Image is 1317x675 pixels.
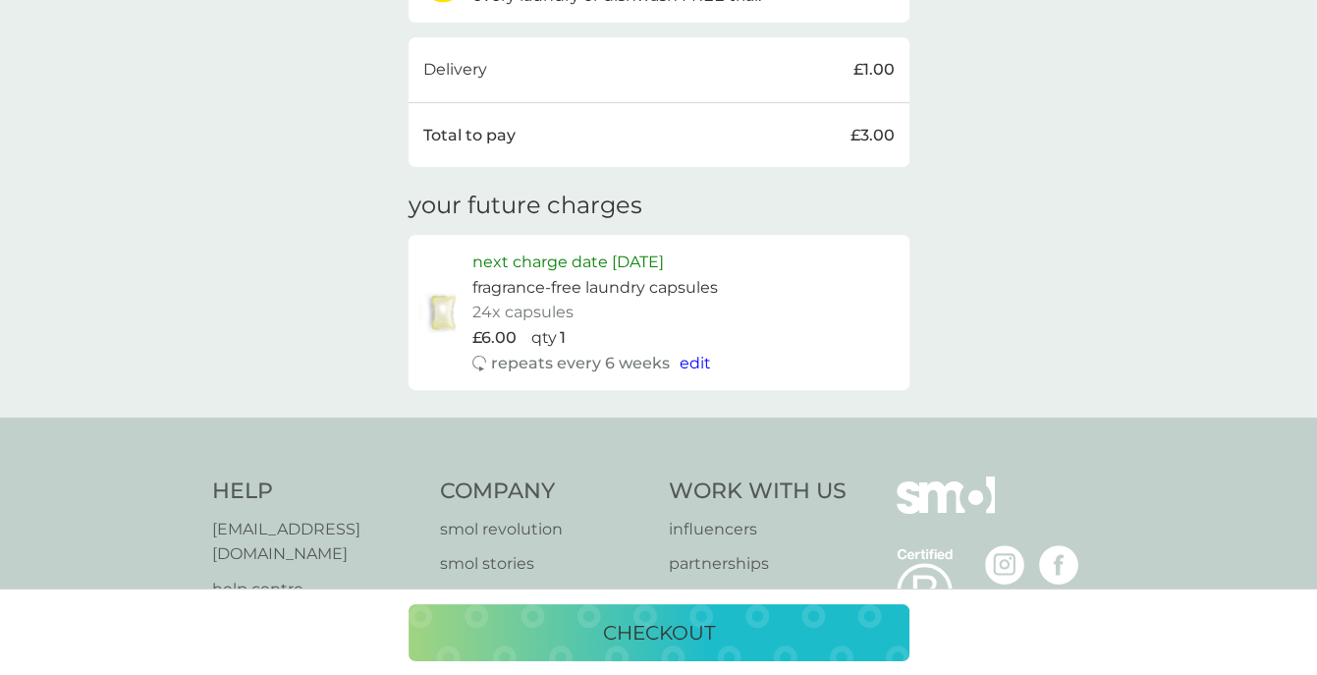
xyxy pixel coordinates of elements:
img: smol [897,477,995,543]
a: our claims [440,587,649,612]
p: £6.00 [472,325,517,351]
a: influencers [669,517,847,542]
p: £1.00 [853,57,895,83]
button: edit [680,351,711,376]
p: 1 [560,325,566,351]
p: Total to pay [423,123,516,148]
img: visit the smol Facebook page [1039,545,1078,585]
p: 24x capsules [472,300,574,325]
p: next charge date [DATE] [472,250,664,275]
a: [EMAIL_ADDRESS][DOMAIN_NAME] [212,517,421,567]
p: fragrance-free laundry capsules [472,275,718,301]
p: qty [531,325,557,351]
p: Delivery [423,57,487,83]
a: smol stories [440,551,649,577]
a: smol revolution [440,517,649,542]
h4: Company [440,477,649,507]
a: press [669,587,847,612]
a: help centre [212,577,421,602]
img: visit the smol Instagram page [985,545,1024,585]
h4: Work With Us [669,477,847,507]
button: checkout [409,604,909,661]
p: £3.00 [851,123,895,148]
p: checkout [603,617,715,648]
a: partnerships [669,551,847,577]
h4: Help [212,477,421,507]
h3: your future charges [409,192,642,220]
p: repeats every 6 weeks [491,351,670,376]
span: edit [680,354,711,372]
